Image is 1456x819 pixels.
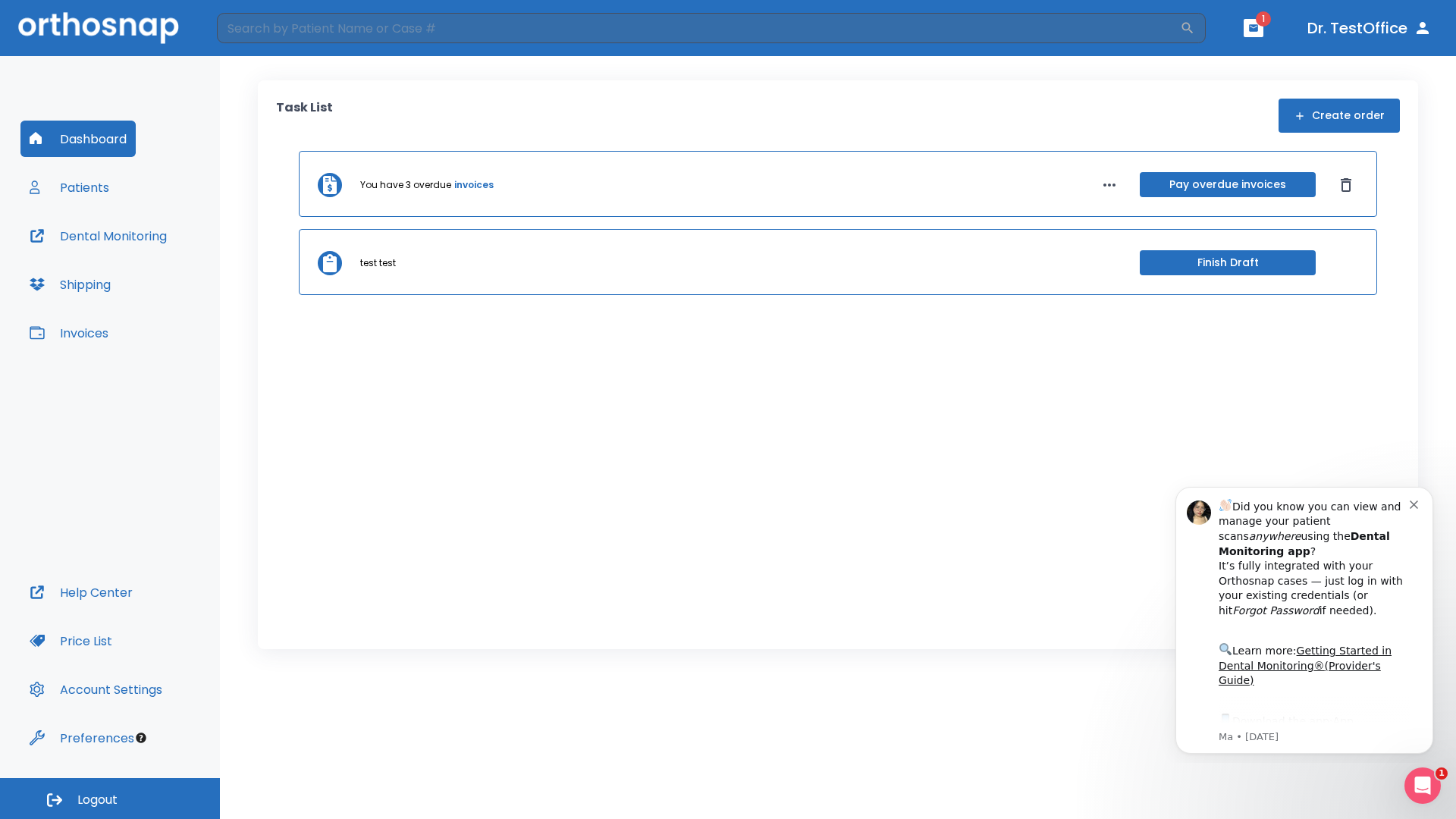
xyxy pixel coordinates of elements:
[454,178,494,192] a: invoices
[77,792,118,808] span: Logout
[20,218,176,254] button: Dental Monitoring
[1140,172,1316,197] button: Pay overdue invoices
[1334,173,1358,197] button: Dismiss
[257,24,269,36] button: Dismiss notification
[1279,99,1400,133] button: Create order
[217,13,1180,43] input: Search by Patient Name or Case #
[20,315,118,351] button: Invoices
[1140,250,1316,275] button: Finish Draft
[18,12,179,43] img: Orthosnap
[66,257,257,271] p: Message from Ma, sent 7w ago
[66,238,257,315] div: Download the app: | ​ Let us know if you need help getting started!
[66,242,201,269] a: App Store
[20,720,143,756] button: Preferences
[1153,473,1456,763] iframe: Intercom notifications message
[1404,767,1441,804] iframe: Intercom live chat
[1436,767,1448,780] span: 1
[1256,11,1271,27] span: 1
[360,178,451,192] p: You have 3 overdue
[20,266,120,303] button: Shipping
[20,623,121,659] button: Price List
[360,256,396,270] p: test test
[134,731,148,745] div: Tooltip anchor
[20,671,171,708] button: Account Settings
[20,169,118,206] button: Patients
[276,99,333,133] p: Task List
[20,121,136,157] button: Dashboard
[20,574,142,610] button: Help Center
[1301,14,1438,42] button: Dr. TestOffice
